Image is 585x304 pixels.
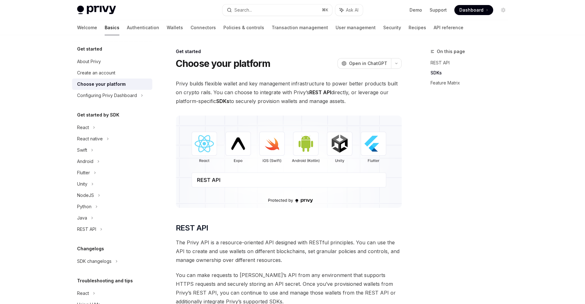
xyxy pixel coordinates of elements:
strong: REST API [309,89,331,95]
div: Choose your platform [77,80,126,88]
span: Dashboard [459,7,483,13]
div: Swift [77,146,87,154]
button: Open in ChatGPT [337,58,391,69]
a: Authentication [127,20,159,35]
a: About Privy [72,56,152,67]
div: React [77,124,89,131]
div: Create an account [77,69,115,77]
div: Search... [234,6,252,14]
button: Ask AI [335,4,363,16]
div: Configuring Privy Dashboard [77,92,137,99]
a: Create an account [72,67,152,79]
span: Open in ChatGPT [349,60,387,67]
a: API reference [434,20,463,35]
div: Python [77,203,91,210]
div: NodeJS [77,192,94,199]
a: Feature Matrix [431,78,513,88]
a: Policies & controls [223,20,264,35]
span: Privy builds flexible wallet and key management infrastructure to power better products built on ... [176,79,402,106]
a: Demo [410,7,422,13]
a: Basics [105,20,119,35]
button: Search...⌘K [222,4,332,16]
span: The Privy API is a resource-oriented API designed with RESTful principles. You can use the API to... [176,238,402,264]
a: Wallets [167,20,183,35]
div: About Privy [77,58,101,65]
button: Toggle dark mode [498,5,508,15]
div: Java [77,214,87,222]
a: Welcome [77,20,97,35]
div: Flutter [77,169,90,176]
div: Get started [176,48,402,55]
div: Android [77,158,93,165]
a: Choose your platform [72,79,152,90]
a: Security [383,20,401,35]
span: On this page [437,48,465,55]
a: Dashboard [454,5,493,15]
a: User management [336,20,376,35]
div: React [77,290,89,297]
strong: SDKs [216,98,229,104]
h5: Get started [77,45,102,53]
a: Recipes [409,20,426,35]
div: React native [77,135,103,143]
a: SDKs [431,68,513,78]
a: Connectors [191,20,216,35]
div: REST API [77,225,96,233]
div: SDK changelogs [77,258,112,265]
a: Transaction management [272,20,328,35]
div: Unity [77,180,87,188]
span: ⌘ K [322,8,328,13]
h5: Changelogs [77,245,104,252]
h1: Choose your platform [176,58,270,69]
h5: Troubleshooting and tips [77,277,133,285]
a: Support [430,7,447,13]
img: light logo [77,6,116,14]
h5: Get started by SDK [77,111,119,119]
span: REST API [176,223,208,233]
span: Ask AI [346,7,358,13]
img: images/Platform2.png [176,116,402,208]
a: REST API [431,58,513,68]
